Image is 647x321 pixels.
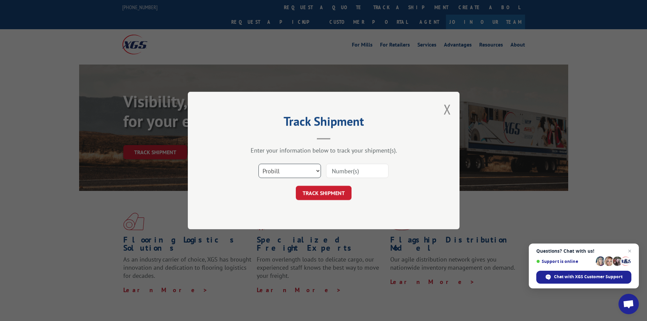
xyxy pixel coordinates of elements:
button: Close modal [444,100,451,118]
div: Chat with XGS Customer Support [536,271,631,284]
span: Close chat [626,247,634,255]
span: Chat with XGS Customer Support [554,274,623,280]
span: Questions? Chat with us! [536,248,631,254]
button: TRACK SHIPMENT [296,186,352,200]
span: Support is online [536,259,593,264]
div: Open chat [618,294,639,314]
h2: Track Shipment [222,117,426,129]
div: Enter your information below to track your shipment(s). [222,146,426,154]
input: Number(s) [326,164,389,178]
